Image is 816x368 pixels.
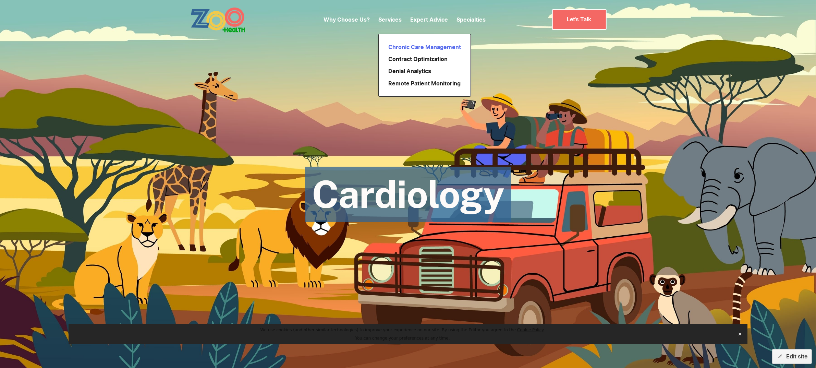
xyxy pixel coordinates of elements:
[517,328,544,332] a: Cookie Policy
[312,174,504,215] h1: Cardiology
[735,329,745,339] button: Close
[355,335,450,341] button: You can change your preferences at any time.
[324,16,370,23] a: Why Choose Us?
[386,53,464,65] a: Contract Optimization
[378,34,471,97] nav: Services
[260,328,545,332] span: We use cookies (and other similar technologies) to improve your experience on our site. By using ...
[378,5,402,34] div: Services
[191,7,264,33] a: home
[386,41,464,53] a: Chronic Care Management
[456,16,486,23] a: Specialties
[456,5,486,34] div: Specialties
[410,16,448,23] a: Expert Advice
[386,65,464,77] a: Denial Analytics
[386,78,464,90] a: Remote Patient Monitoring
[772,349,812,364] button: Edit site
[378,15,402,24] p: Services
[552,9,607,29] a: Let’s Talk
